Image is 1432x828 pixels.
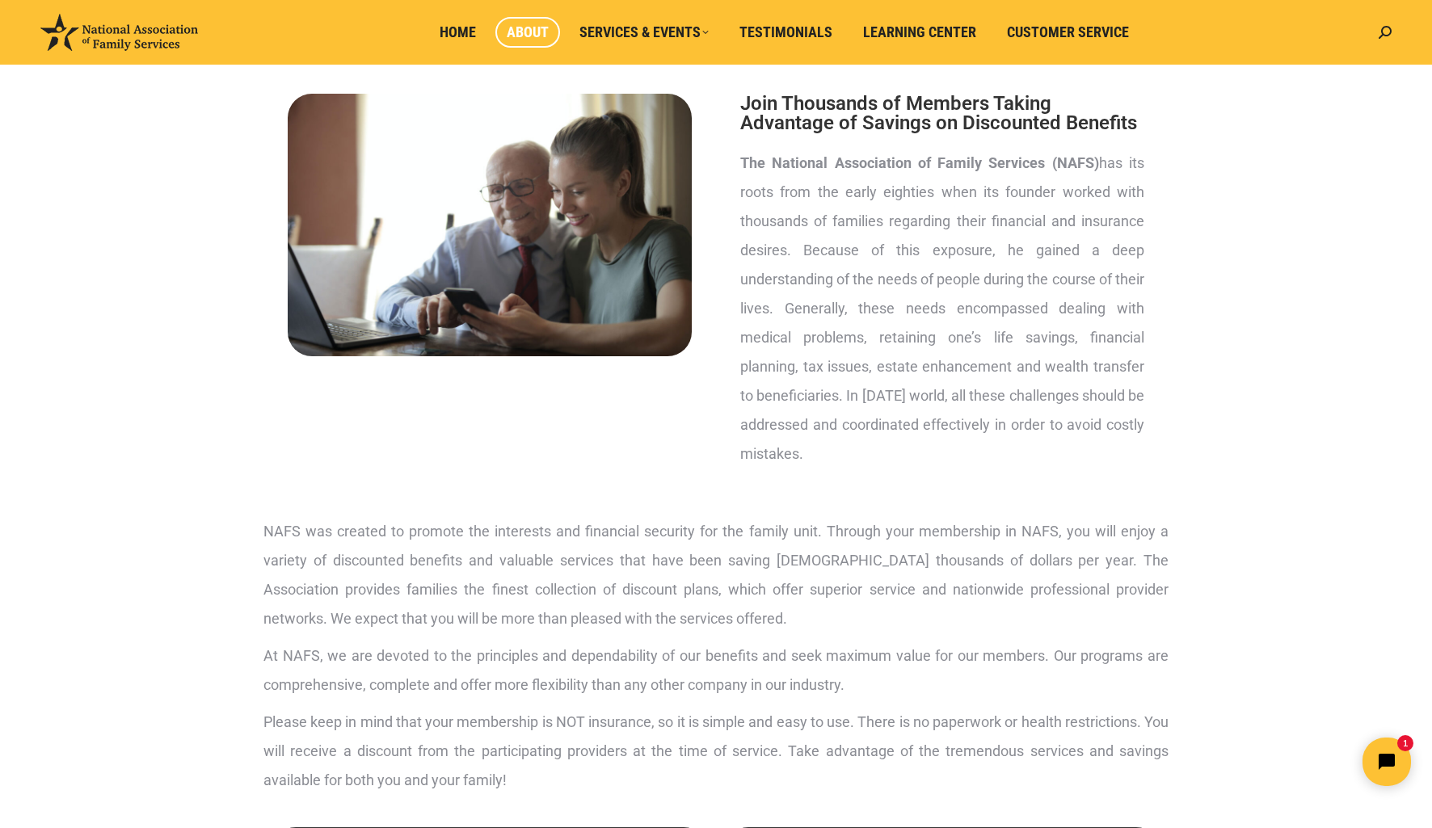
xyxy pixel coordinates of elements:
a: Testimonials [728,17,844,48]
span: About [507,23,549,41]
span: Testimonials [739,23,832,41]
span: Learning Center [863,23,976,41]
img: About National Association of Family Services [288,94,692,356]
span: Services & Events [579,23,709,41]
iframe: Tidio Chat [1147,724,1425,800]
span: Customer Service [1007,23,1129,41]
a: Learning Center [852,17,988,48]
p: NAFS was created to promote the interests and financial security for the family unit. Through you... [263,517,1169,633]
p: Please keep in mind that your membership is NOT insurance, so it is simple and easy to use. There... [263,708,1169,795]
p: has its roots from the early eighties when its founder worked with thousands of families regardin... [740,149,1144,469]
p: At NAFS, we are devoted to the principles and dependability of our benefits and seek maximum valu... [263,641,1169,700]
h2: Join Thousands of Members Taking Advantage of Savings on Discounted Benefits [740,94,1144,132]
span: Home [440,23,476,41]
a: About [495,17,560,48]
img: National Association of Family Services [40,14,198,51]
a: Customer Service [996,17,1140,48]
strong: The National Association of Family Services (NAFS) [740,154,1099,171]
a: Home [428,17,487,48]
